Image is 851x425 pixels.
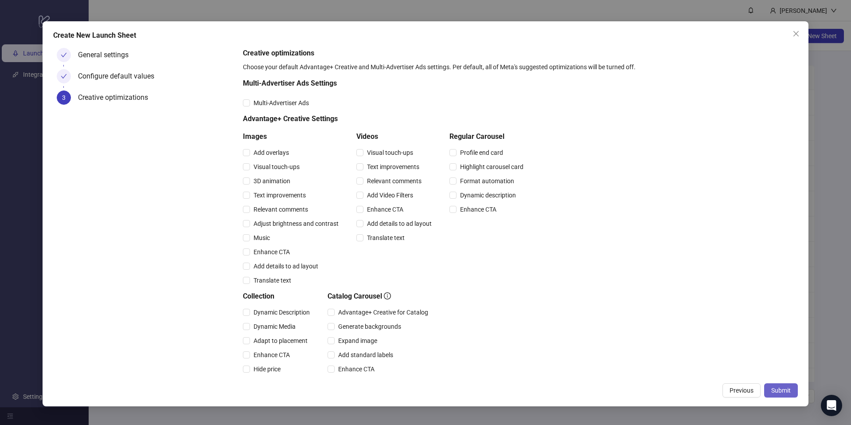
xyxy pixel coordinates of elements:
span: Enhance CTA [457,205,500,214]
span: Advantage+ Creative for Catalog [335,307,432,317]
span: Format automation [457,176,518,186]
button: Previous [722,383,761,397]
h5: Creative optimizations [243,48,794,59]
span: Add Video Filters [363,190,417,200]
span: Expand image [335,336,381,346]
span: Text improvements [250,190,309,200]
div: Creative optimizations [78,91,155,105]
span: 3 [62,94,66,101]
span: Adapt to placement [250,336,311,346]
div: Configure default values [78,69,161,83]
span: Adjust brightness and contrast [250,219,342,228]
span: Translate text [250,275,295,285]
span: check [61,52,67,58]
span: Generate backgrounds [335,322,405,331]
span: Add overlays [250,148,293,157]
span: Enhance CTA [250,350,293,360]
h5: Images [243,131,342,142]
h5: Videos [356,131,435,142]
span: Dynamic Description [250,307,313,317]
span: Add details to ad layout [250,261,322,271]
span: Enhance CTA [363,205,407,214]
span: Relevant comments [250,205,312,214]
span: Text improvements [363,162,423,172]
span: Translate text [363,233,408,243]
div: Choose your default Advantage+ Creative and Multi-Advertiser Ads settings. Per default, all of Me... [243,62,794,72]
span: Enhance CTA [335,364,378,374]
span: Submit [771,387,791,394]
h5: Multi-Advertiser Ads Settings [243,78,527,89]
span: close [792,30,800,37]
span: Music [250,233,273,243]
span: 3D animation [250,176,294,186]
span: Add standard labels [335,350,397,360]
h5: Catalog Carousel [328,291,432,302]
span: Enhance CTA [250,247,293,257]
h5: Collection [243,291,313,302]
span: Dynamic Media [250,322,299,331]
span: check [61,73,67,79]
h5: Regular Carousel [449,131,527,142]
span: Add details to ad layout [363,219,435,228]
button: Submit [764,383,798,397]
button: Close [789,27,803,41]
span: Dynamic description [457,190,519,200]
h5: Advantage+ Creative Settings [243,114,527,124]
span: Previous [730,387,753,394]
span: Profile end card [457,148,507,157]
span: Hide price [250,364,284,374]
span: Highlight carousel card [457,162,527,172]
span: Visual touch-ups [250,162,303,172]
div: Open Intercom Messenger [821,395,842,416]
span: info-circle [384,292,391,299]
span: Visual touch-ups [363,148,417,157]
span: Relevant comments [363,176,425,186]
div: Create New Launch Sheet [53,30,798,41]
div: General settings [78,48,136,62]
span: Multi-Advertiser Ads [250,98,312,108]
